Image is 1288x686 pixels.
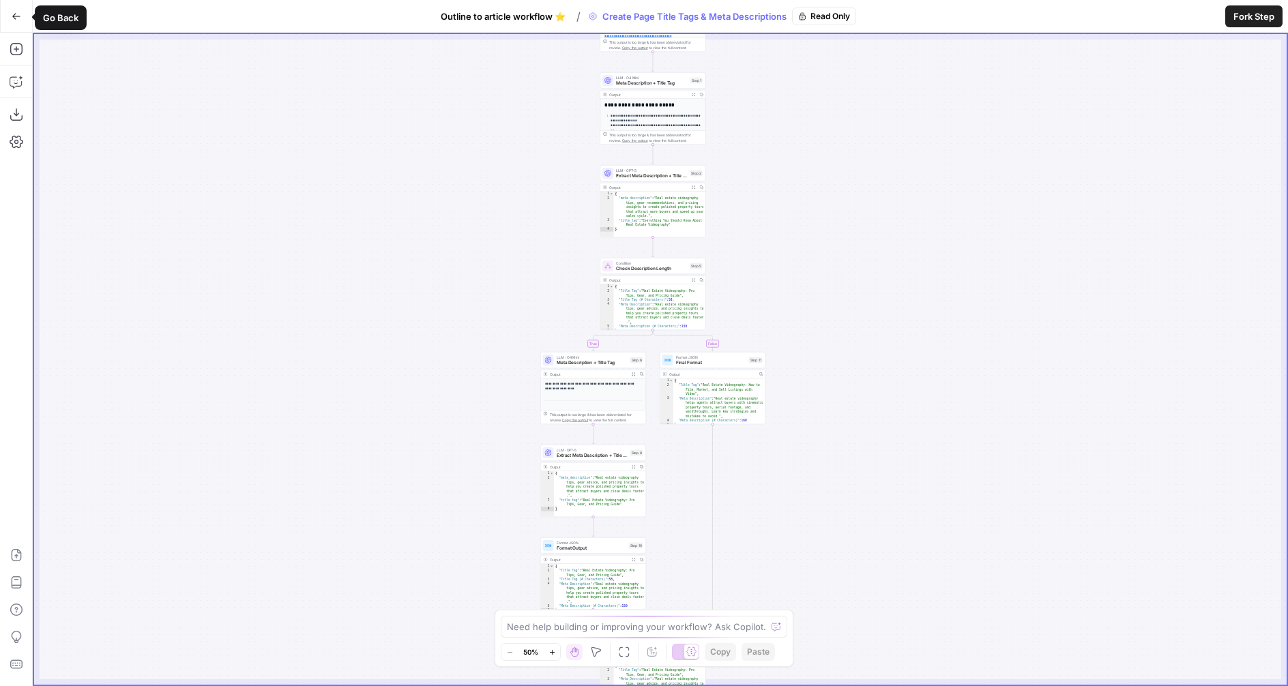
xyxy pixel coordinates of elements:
[710,646,731,658] span: Copy
[433,5,574,27] button: Outline to article workflow ⭐️
[660,383,674,397] div: 2
[557,355,628,360] span: LLM · O4 Mini
[576,8,581,25] span: /
[600,192,614,196] div: 1
[609,92,687,98] div: Output
[616,173,687,179] span: Extract Meta Description + Title Tag
[609,278,687,283] div: Output
[669,378,673,383] span: Toggle code folding, rows 1 through 5
[540,537,646,610] div: Format JSONFormat OutputStep 10Output{ "Title Tag":"Real Estate Videography: Pro Tips, Gear, and ...
[550,471,554,476] span: Toggle code folding, rows 1 through 4
[600,668,614,677] div: 2
[616,265,687,272] span: Check Description Length
[541,471,555,476] div: 1
[557,452,628,459] span: Extract Meta Description + Title Tag
[653,330,714,351] g: Edge from step_5 to step_11
[550,564,554,569] span: Toggle code folding, rows 1 through 6
[541,498,555,507] div: 3
[749,357,763,363] div: Step 11
[541,476,555,498] div: 2
[550,372,628,377] div: Output
[660,352,765,424] div: Format JSONFinal FormatStep 11Output{ "Title Tag":"Real Estate Videography: How to Film, Market, ...
[592,330,653,351] g: Edge from step_5 to step_6
[660,423,674,428] div: 5
[441,10,566,23] span: Outline to article workflow ⭐️
[690,170,703,177] div: Step 2
[600,227,614,232] div: 4
[562,418,588,422] span: Copy the output
[557,540,626,546] span: Format JSON
[541,604,555,609] div: 5
[592,517,594,537] g: Edge from step_8 to step_10
[629,543,643,549] div: Step 10
[540,445,646,517] div: LLM · GPT-5Extract Meta Description + Title TagStep 8Output{ "meta_description":"Real estate vide...
[600,325,614,329] div: 5
[616,260,687,266] span: Condition
[557,359,628,366] span: Meta Description + Title Tag
[1233,10,1274,23] span: Fork Step
[600,218,614,227] div: 3
[690,263,703,269] div: Step 5
[610,284,614,289] span: Toggle code folding, rows 1 through 6
[541,608,555,613] div: 6
[523,646,538,657] span: 50%
[541,507,555,511] div: 4
[676,355,746,360] span: Format JSON
[550,557,628,563] div: Output
[550,464,628,470] div: Output
[653,424,713,625] g: Edge from step_11 to step_5-conditional-end
[705,643,736,661] button: Copy
[541,582,555,604] div: 4
[660,396,674,419] div: 3
[541,578,555,582] div: 3
[557,545,626,552] span: Format Output
[600,258,706,330] div: ConditionCheck Description LengthStep 5Output{ "Title Tag":"Real Estate Videography: Pro Tips, Ge...
[600,284,614,289] div: 1
[609,40,703,50] div: This output is too large & has been abbreviated for review. to view the full content.
[810,10,850,23] span: Read Only
[583,8,856,25] div: Create Page Title Tags & Meta Descriptions
[616,168,687,173] span: LLM · GPT-5
[600,289,614,298] div: 2
[630,450,643,456] div: Step 8
[616,80,688,87] span: Meta Description + Title Tag
[690,78,703,84] div: Step 1
[652,145,654,164] g: Edge from step_1 to step_2
[609,132,703,143] div: This output is too large & has been abbreviated for review. to view the full content.
[622,138,648,143] span: Copy the output
[550,412,643,423] div: This output is too large & has been abbreviated for review. to view the full content.
[600,165,706,237] div: LLM · GPT-5Extract Meta Description + Title TagStep 2Output{ "meta_description":"Real estate vide...
[600,302,614,325] div: 4
[609,185,687,190] div: Output
[747,646,770,658] span: Paste
[630,357,643,363] div: Step 6
[652,237,654,257] g: Edge from step_2 to step_5
[541,564,555,569] div: 1
[652,52,654,72] g: Edge from step_3 to step_1
[622,46,648,50] span: Copy the output
[610,192,614,196] span: Toggle code folding, rows 1 through 4
[1225,5,1283,27] button: Fork Step
[557,447,628,453] span: LLM · GPT-5
[742,643,775,661] button: Paste
[676,359,746,366] span: Final Format
[660,419,674,423] div: 4
[541,569,555,578] div: 2
[592,424,594,444] g: Edge from step_6 to step_8
[616,75,688,80] span: LLM · O4 Mini
[600,196,614,219] div: 2
[669,372,755,377] div: Output
[660,378,674,383] div: 1
[600,329,614,333] div: 6
[600,298,614,303] div: 3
